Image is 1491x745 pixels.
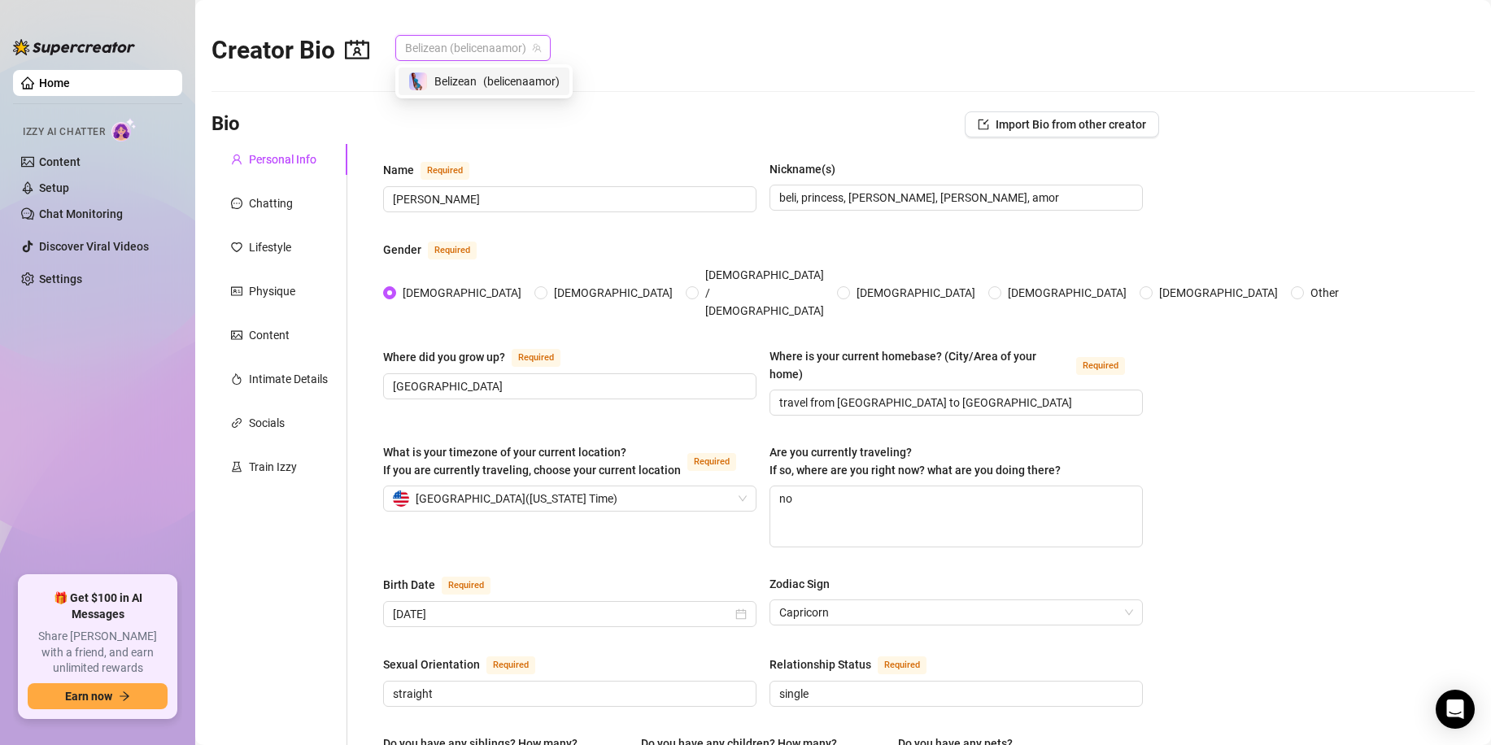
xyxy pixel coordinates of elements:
input: Sexual Orientation [393,685,743,703]
span: 🎁 Get $100 in AI Messages [28,590,168,622]
div: Zodiac Sign [769,575,830,593]
img: logo-BBDzfeDw.svg [13,39,135,55]
span: [DEMOGRAPHIC_DATA] [396,284,528,302]
span: Share [PERSON_NAME] with a friend, and earn unlimited rewards [28,629,168,677]
img: Belizean [409,72,427,90]
span: link [231,417,242,429]
div: Nickname(s) [769,160,835,178]
div: Sexual Orientation [383,656,480,673]
div: Name [383,161,414,179]
span: Other [1304,284,1345,302]
div: Train Izzy [249,458,297,476]
button: Import Bio from other creator [965,111,1159,137]
span: [DEMOGRAPHIC_DATA] [850,284,982,302]
div: Physique [249,282,295,300]
input: Relationship Status [779,685,1130,703]
div: Where is your current homebase? (City/Area of your home) [769,347,1070,383]
div: Open Intercom Messenger [1436,690,1475,729]
label: Zodiac Sign [769,575,841,593]
span: Izzy AI Chatter [23,124,105,140]
span: message [231,198,242,209]
a: Discover Viral Videos [39,240,149,253]
div: Socials [249,414,285,432]
label: Gender [383,240,495,259]
span: experiment [231,461,242,473]
span: import [978,119,989,130]
a: Content [39,155,81,168]
span: Belizean [434,72,477,90]
input: Name [393,190,743,208]
span: arrow-right [119,691,130,702]
input: Birth Date [393,605,732,623]
textarea: no [770,486,1142,547]
span: Earn now [65,690,112,703]
div: Intimate Details [249,370,328,388]
label: Relationship Status [769,655,944,674]
label: Sexual Orientation [383,655,553,674]
h3: Bio [211,111,240,137]
span: user [231,154,242,165]
div: Gender [383,241,421,259]
div: Personal Info [249,150,316,168]
span: Belizean (belicenaamor) [405,36,541,60]
span: team [532,43,542,53]
div: Lifestyle [249,238,291,256]
img: AI Chatter [111,118,137,142]
span: idcard [231,285,242,297]
span: Capricorn [779,600,1133,625]
h2: Creator Bio [211,35,369,66]
span: ( belicenaamor ) [483,72,560,90]
span: Required [486,656,535,674]
span: heart [231,242,242,253]
label: Nickname(s) [769,160,847,178]
a: Home [39,76,70,89]
div: Birth Date [383,576,435,594]
button: Earn nowarrow-right [28,683,168,709]
span: Required [512,349,560,367]
label: Name [383,160,487,180]
a: Settings [39,272,82,285]
img: us [393,490,409,507]
span: [DEMOGRAPHIC_DATA] [547,284,679,302]
input: Where is your current homebase? (City/Area of your home) [779,394,1130,412]
a: Chat Monitoring [39,207,123,220]
span: fire [231,373,242,385]
a: Setup [39,181,69,194]
div: Relationship Status [769,656,871,673]
span: Required [687,453,736,471]
span: Required [442,577,490,595]
input: Where did you grow up? [393,377,743,395]
span: Are you currently traveling? If so, where are you right now? what are you doing there? [769,446,1061,477]
span: Required [421,162,469,180]
input: Nickname(s) [779,189,1130,207]
label: Where is your current homebase? (City/Area of your home) [769,347,1143,383]
div: Content [249,326,290,344]
label: Birth Date [383,575,508,595]
span: contacts [345,37,369,62]
span: Required [428,242,477,259]
span: [DEMOGRAPHIC_DATA] [1153,284,1284,302]
div: Chatting [249,194,293,212]
span: [GEOGRAPHIC_DATA] ( [US_STATE] Time ) [416,486,617,511]
span: Required [878,656,926,674]
span: [DEMOGRAPHIC_DATA] / [DEMOGRAPHIC_DATA] [699,266,831,320]
span: picture [231,329,242,341]
span: [DEMOGRAPHIC_DATA] [1001,284,1133,302]
span: Required [1076,357,1125,375]
span: What is your timezone of your current location? If you are currently traveling, choose your curre... [383,446,681,477]
label: Where did you grow up? [383,347,578,367]
span: Import Bio from other creator [996,118,1146,131]
div: Where did you grow up? [383,348,505,366]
